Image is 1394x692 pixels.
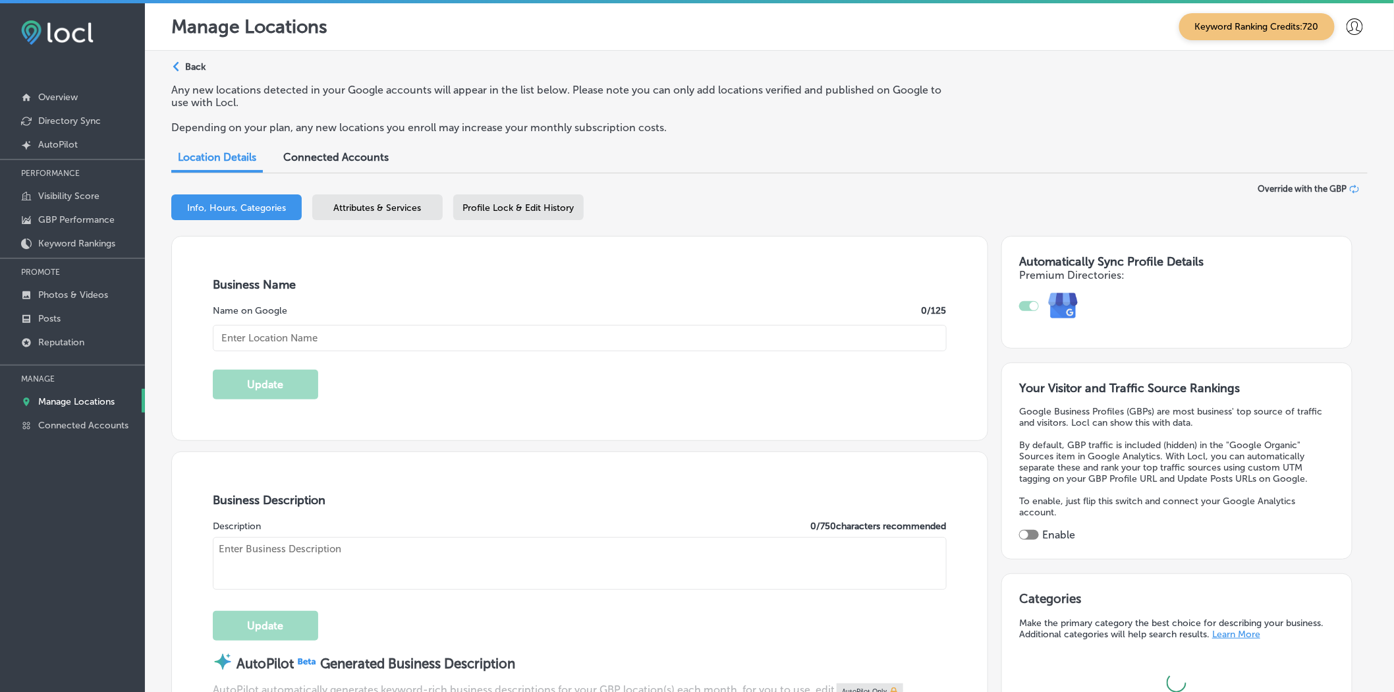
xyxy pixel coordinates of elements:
span: Attributes & Services [334,202,422,214]
h3: Categories [1019,591,1335,611]
p: Overview [38,92,78,103]
p: Connected Accounts [38,420,128,431]
p: Depending on your plan, any new locations you enroll may increase your monthly subscription costs. [171,121,949,134]
input: Enter Location Name [213,325,947,351]
img: fda3e92497d09a02dc62c9cd864e3231.png [21,20,94,45]
p: Photos & Videos [38,289,108,301]
p: Back [185,61,206,72]
p: Manage Locations [38,396,115,407]
label: Description [213,521,261,532]
p: By default, GBP traffic is included (hidden) in the "Google Organic" Sources item in Google Analy... [1019,440,1334,484]
img: autopilot-icon [213,652,233,672]
img: Beta [294,656,320,667]
p: Posts [38,313,61,324]
span: Profile Lock & Edit History [463,202,574,214]
p: Manage Locations [171,16,327,38]
label: Enable [1042,529,1075,541]
a: Learn More [1212,629,1260,640]
p: Visibility Score [38,190,99,202]
p: GBP Performance [38,214,115,225]
p: Any new locations detected in your Google accounts will appear in the list below. Please note you... [171,84,949,109]
h3: Your Visitor and Traffic Source Rankings [1019,381,1334,395]
h4: Premium Directories: [1019,269,1335,281]
h3: Business Description [213,493,947,507]
p: Google Business Profiles (GBPs) are most business' top source of traffic and visitors. Locl can s... [1019,406,1334,428]
span: Override with the GBP [1258,184,1347,194]
span: Keyword Ranking Credits: 720 [1179,13,1335,40]
p: Directory Sync [38,115,101,127]
span: Info, Hours, Categories [187,202,286,214]
p: Keyword Rankings [38,238,115,249]
p: AutoPilot [38,139,78,150]
button: Update [213,370,318,399]
label: Name on Google [213,305,287,316]
span: Connected Accounts [283,151,389,163]
p: Make the primary category the best choice for describing your business. Additional categories wil... [1019,618,1335,640]
button: Update [213,611,318,641]
strong: AutoPilot Generated Business Description [237,656,515,672]
h3: Business Name [213,277,947,292]
label: 0 /125 [922,305,947,316]
p: Reputation [38,337,84,348]
h3: Automatically Sync Profile Details [1019,254,1335,269]
p: To enable, just flip this switch and connect your Google Analytics account. [1019,496,1334,518]
span: Location Details [178,151,256,163]
label: 0 / 750 characters recommended [811,521,947,532]
img: e7ababfa220611ac49bdb491a11684a6.png [1039,281,1088,331]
